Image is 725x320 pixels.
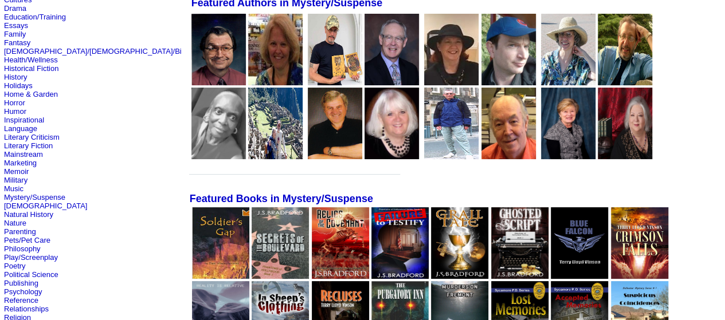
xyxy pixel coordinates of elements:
[365,14,419,85] img: 126192.jpg
[252,207,309,279] img: 75446.jpg
[541,14,595,85] img: 4429.jpg
[4,262,26,270] a: Poetry
[481,88,536,159] img: 193620.jpg
[190,193,373,204] font: Featured Books in Mystery/Suspense
[248,88,303,159] img: 12896.JPG
[4,124,37,133] a: Language
[308,77,362,87] a: Terry Vinson
[431,207,488,279] img: 40722.jpg
[4,202,87,210] a: [DEMOGRAPHIC_DATA]
[4,21,28,30] a: Essays
[4,38,30,47] a: Fantasy
[4,90,58,98] a: Home & Garden
[4,193,65,202] a: Mystery/Suspense
[551,271,608,281] a: Blue Falcon
[424,14,479,85] img: 86714.jpg
[481,14,536,85] img: 68931.jpg
[312,271,369,281] a: Relics of the Covenant
[4,4,26,13] a: Drama
[611,207,668,279] img: 79241.jpg
[4,73,27,81] a: History
[4,133,60,141] a: Literary Criticism
[4,227,36,236] a: Parenting
[192,271,249,281] a: Soldier's Gap
[371,207,429,279] img: 78670.jpg
[4,150,43,159] a: Mainstream
[4,107,26,116] a: Humor
[4,244,41,253] a: Philosophy
[4,270,58,279] a: Political Science
[191,151,246,161] a: Jms Bell
[371,271,429,281] a: Failure to Testify
[424,151,479,161] a: Alan Cook
[248,77,303,87] a: Riley Blake
[4,13,66,21] a: Education/Training
[4,30,26,38] a: Family
[4,296,38,305] a: Reference
[4,159,37,167] a: Marketing
[308,88,362,159] img: 610.jpg
[191,77,246,87] a: David Schwinghammer
[541,88,595,159] img: 170599.jpg
[598,151,652,161] a: Jeanne Burrows-Johnson
[551,207,608,279] img: 78602.jpg
[4,116,44,124] a: Inspirational
[4,184,23,193] a: Music
[611,271,668,281] a: Crimson Falls
[424,77,479,87] a: Flo Fitzpatrick
[541,151,595,161] a: Linda Frank
[248,151,303,161] a: Frank whytey3@gmail.com
[248,14,303,85] img: 187385.jpg
[4,219,26,227] a: Nature
[4,236,50,244] a: Pets/Pet Care
[365,151,419,161] a: Mary Lynn Plaisance
[598,77,652,87] a: John DeDakis
[4,98,25,107] a: Horror
[4,253,58,262] a: Play/Screenplay
[190,194,373,204] a: Featured Books in Mystery/Suspense
[4,305,49,313] a: Relationships
[491,207,548,279] img: 78085.jpg
[4,210,53,219] a: Natural History
[491,271,548,281] a: Ghosted Script
[424,88,479,159] img: 40506.jpg
[192,207,249,279] img: 23255.jpg
[481,77,536,87] a: William Potter
[4,167,29,176] a: Memoir
[4,287,42,296] a: Psychology
[4,64,58,73] a: Historical Fiction
[365,77,419,87] a: J.S. Bradford
[4,56,58,64] a: Health/Wellness
[312,207,369,279] img: 78671.jpg
[598,14,652,85] img: 38787.jpg
[4,47,182,56] a: [DEMOGRAPHIC_DATA]/[DEMOGRAPHIC_DATA]/Bi
[4,279,38,287] a: Publishing
[252,271,309,281] a: Secrets of the Boulevard
[4,176,28,184] a: Military
[4,141,53,150] a: Literary Fiction
[4,81,33,90] a: Holidays
[598,88,652,159] img: 195042.jpg
[431,271,488,281] a: Grail Tale
[308,151,362,161] a: William Manchee
[308,14,362,85] img: 7387.jpg
[191,14,246,85] img: 75325.jpg
[191,88,246,159] img: 108732.jpg
[365,88,419,159] img: 193876.jpg
[541,77,595,87] a: Patricia Hilliard
[481,151,536,161] a: Stephen Murray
